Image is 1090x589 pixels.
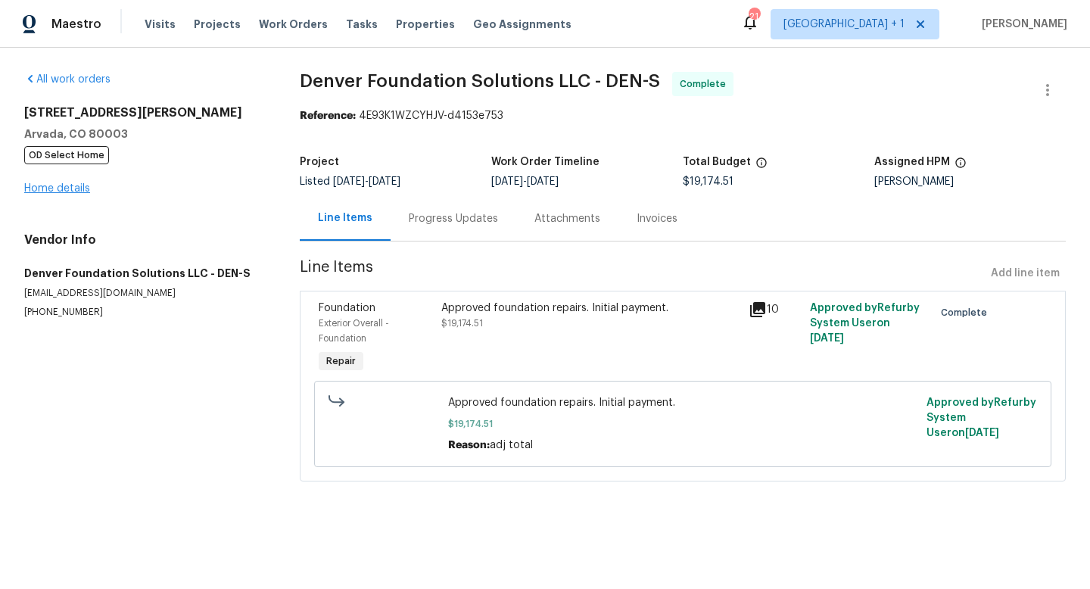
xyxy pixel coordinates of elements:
[810,303,920,344] span: Approved by Refurby System User on
[346,19,378,30] span: Tasks
[300,111,356,121] b: Reference:
[24,183,90,194] a: Home details
[145,17,176,32] span: Visits
[874,157,950,167] h5: Assigned HPM
[300,108,1066,123] div: 4E93K1WZCYHJV-d4153e753
[749,301,801,319] div: 10
[491,176,523,187] span: [DATE]
[527,176,559,187] span: [DATE]
[680,76,732,92] span: Complete
[473,17,571,32] span: Geo Assignments
[448,416,917,432] span: $19,174.51
[369,176,400,187] span: [DATE]
[259,17,328,32] span: Work Orders
[24,146,109,164] span: OD Select Home
[637,211,677,226] div: Invoices
[783,17,905,32] span: [GEOGRAPHIC_DATA] + 1
[333,176,365,187] span: [DATE]
[976,17,1067,32] span: [PERSON_NAME]
[534,211,600,226] div: Attachments
[320,354,362,369] span: Repair
[24,126,263,142] h5: Arvada, CO 80003
[955,157,967,176] span: The hpm assigned to this work order.
[300,176,400,187] span: Listed
[24,105,263,120] h2: [STREET_ADDRESS][PERSON_NAME]
[396,17,455,32] span: Properties
[300,72,660,90] span: Denver Foundation Solutions LLC - DEN-S
[965,428,999,438] span: [DATE]
[755,157,768,176] span: The total cost of line items that have been proposed by Opendoor. This sum includes line items th...
[24,266,263,281] h5: Denver Foundation Solutions LLC - DEN-S
[490,440,533,450] span: adj total
[448,395,917,410] span: Approved foundation repairs. Initial payment.
[441,319,483,328] span: $19,174.51
[300,157,339,167] h5: Project
[874,176,1066,187] div: [PERSON_NAME]
[749,9,759,24] div: 21
[24,232,263,248] h4: Vendor Info
[319,303,375,313] span: Foundation
[683,176,733,187] span: $19,174.51
[941,305,993,320] span: Complete
[810,333,844,344] span: [DATE]
[926,397,1036,438] span: Approved by Refurby System User on
[441,301,740,316] div: Approved foundation repairs. Initial payment.
[683,157,751,167] h5: Total Budget
[24,287,263,300] p: [EMAIL_ADDRESS][DOMAIN_NAME]
[24,74,111,85] a: All work orders
[448,440,490,450] span: Reason:
[318,210,372,226] div: Line Items
[300,260,985,288] span: Line Items
[409,211,498,226] div: Progress Updates
[319,319,389,343] span: Exterior Overall - Foundation
[51,17,101,32] span: Maestro
[24,306,263,319] p: [PHONE_NUMBER]
[194,17,241,32] span: Projects
[491,157,599,167] h5: Work Order Timeline
[333,176,400,187] span: -
[491,176,559,187] span: -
